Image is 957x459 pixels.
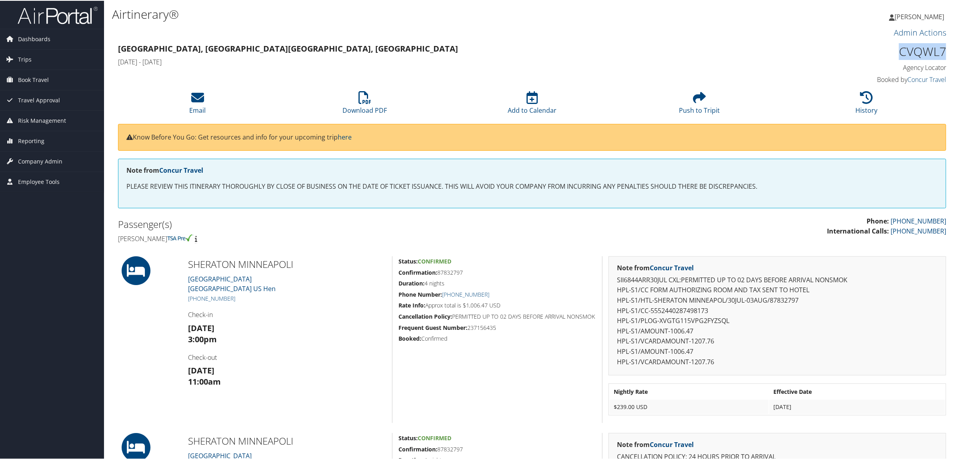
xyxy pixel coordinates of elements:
h1: Airtinerary® [112,5,672,22]
a: Concur Travel [650,263,694,271]
a: Admin Actions [894,26,946,37]
a: [PHONE_NUMBER] [891,216,946,225]
span: Trips [18,49,32,69]
p: SII6844ARR30JUL CXL:PERMITTED UP TO 02 DAYS BEFORE ARRIVAL NONSMOK HPL-S1/CC FORM AUTHORIZING ROO... [617,274,938,366]
h4: Agency Locator [748,62,946,71]
a: Concur Travel [650,439,694,448]
h4: Booked by [748,74,946,83]
strong: Note from [617,439,694,448]
strong: Note from [126,165,203,174]
strong: [GEOGRAPHIC_DATA], [GEOGRAPHIC_DATA] [GEOGRAPHIC_DATA], [GEOGRAPHIC_DATA] [118,42,458,53]
h5: PERMITTED UP TO 02 DAYS BEFORE ARRIVAL NONSMOK [398,312,596,320]
span: Confirmed [418,257,451,264]
h2: SHERATON MINNEAPOLI [188,433,386,447]
td: [DATE] [769,399,945,413]
span: Employee Tools [18,171,60,191]
strong: [DATE] [188,364,214,375]
a: Concur Travel [159,165,203,174]
a: Email [190,95,206,114]
span: [PERSON_NAME] [895,12,944,20]
strong: Rate Info: [398,301,425,308]
img: airportal-logo.png [18,5,98,24]
strong: 11:00am [188,375,221,386]
strong: Duration: [398,279,424,286]
h5: 87832797 [398,268,596,276]
span: Risk Management [18,110,66,130]
h2: SHERATON MINNEAPOLI [188,257,386,270]
th: Effective Date [769,384,945,398]
a: Download PDF [343,95,387,114]
a: [PHONE_NUMBER] [188,294,235,301]
strong: Booked: [398,334,421,341]
strong: 3:00pm [188,333,217,344]
strong: Phone: [867,216,889,225]
strong: Phone Number: [398,290,442,297]
a: History [856,95,878,114]
strong: Status: [398,257,418,264]
a: [PHONE_NUMBER] [891,226,946,235]
h4: [DATE] - [DATE] [118,57,736,66]
h2: Passenger(s) [118,217,526,230]
h5: Approx total is $1,006.47 USD [398,301,596,309]
img: tsa-precheck.png [167,233,193,241]
h5: 237156435 [398,323,596,331]
h4: Check-out [188,352,386,361]
strong: Cancellation Policy: [398,312,452,319]
a: Concur Travel [907,74,946,83]
strong: Frequent Guest Number: [398,323,467,331]
span: Confirmed [418,433,451,441]
a: Push to Tripit [679,95,720,114]
strong: Note from [617,263,694,271]
a: [PHONE_NUMBER] [442,290,489,297]
span: Dashboards [18,28,50,48]
td: $239.00 USD [610,399,769,413]
h1: CVQWL7 [748,42,946,59]
a: here [338,132,352,141]
h5: 4 nights [398,279,596,287]
p: Know Before You Go: Get resources and info for your upcoming trip [126,132,938,142]
span: Company Admin [18,151,62,171]
h5: 87832797 [398,445,596,453]
h4: Check-in [188,309,386,318]
th: Nightly Rate [610,384,769,398]
a: Add to Calendar [508,95,557,114]
a: [GEOGRAPHIC_DATA][GEOGRAPHIC_DATA] US Hen [188,274,276,292]
strong: International Calls: [827,226,889,235]
h5: Confirmed [398,334,596,342]
h4: [PERSON_NAME] [118,233,526,242]
a: [PERSON_NAME] [889,4,952,28]
strong: Confirmation: [398,445,437,452]
strong: Status: [398,433,418,441]
strong: Confirmation: [398,268,437,275]
span: Book Travel [18,69,49,89]
span: Reporting [18,130,44,150]
p: PLEASE REVIEW THIS ITINERARY THOROUGHLY BY CLOSE OF BUSINESS ON THE DATE OF TICKET ISSUANCE. THIS... [126,181,938,191]
strong: [DATE] [188,322,214,333]
span: Travel Approval [18,90,60,110]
